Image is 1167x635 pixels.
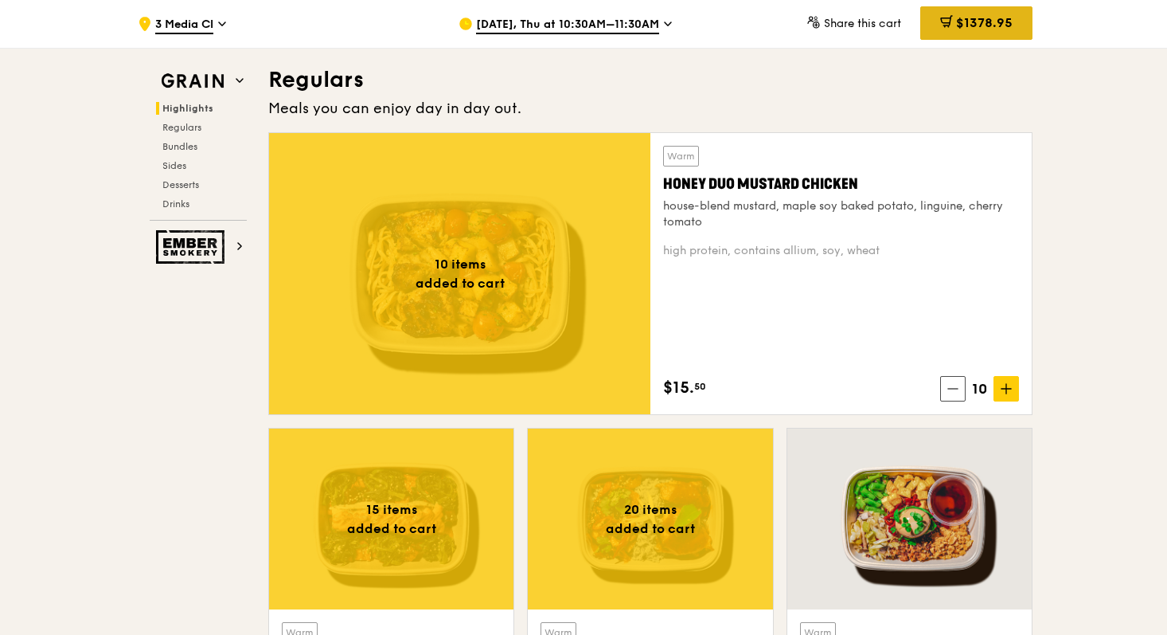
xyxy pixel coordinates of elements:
[268,97,1032,120] div: Meals you can enjoy day in day out.
[162,179,199,190] span: Desserts
[156,67,229,96] img: Grain web logo
[162,103,213,114] span: Highlights
[966,378,993,400] span: 10
[663,198,1019,230] div: house-blend mustard, maple soy baked potato, linguine, cherry tomato
[824,17,901,30] span: Share this cart
[162,198,189,210] span: Drinks
[476,17,659,34] span: [DATE], Thu at 10:30AM–11:30AM
[956,15,1013,30] span: $1378.95
[694,380,706,393] span: 50
[162,160,186,171] span: Sides
[162,141,197,152] span: Bundles
[162,122,201,133] span: Regulars
[663,173,1019,195] div: Honey Duo Mustard Chicken
[663,146,699,167] div: Warm
[268,65,1032,94] h3: Regulars
[155,17,213,34] span: 3 Media Cl
[663,243,1019,259] div: high protein, contains allium, soy, wheat
[156,230,229,264] img: Ember Smokery web logo
[663,376,694,400] span: $15.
